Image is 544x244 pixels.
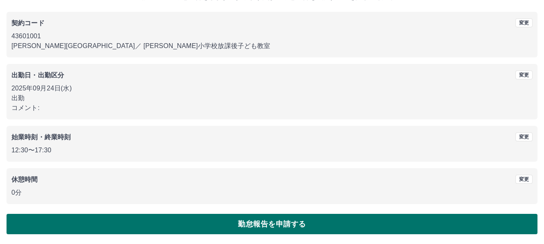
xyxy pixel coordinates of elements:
[11,93,533,103] p: 出勤
[11,188,533,198] p: 0分
[515,132,533,141] button: 変更
[11,41,533,51] p: [PERSON_NAME][GEOGRAPHIC_DATA] ／ [PERSON_NAME]小学校放課後子ども教室
[515,18,533,27] button: 変更
[11,145,533,155] p: 12:30 〜 17:30
[11,31,533,41] p: 43601001
[515,175,533,184] button: 変更
[11,72,64,79] b: 出勤日・出勤区分
[515,70,533,79] button: 変更
[7,214,537,234] button: 勤怠報告を申請する
[11,103,533,113] p: コメント:
[11,176,38,183] b: 休憩時間
[11,134,71,141] b: 始業時刻・終業時刻
[11,84,533,93] p: 2025年09月24日(水)
[11,20,44,26] b: 契約コード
